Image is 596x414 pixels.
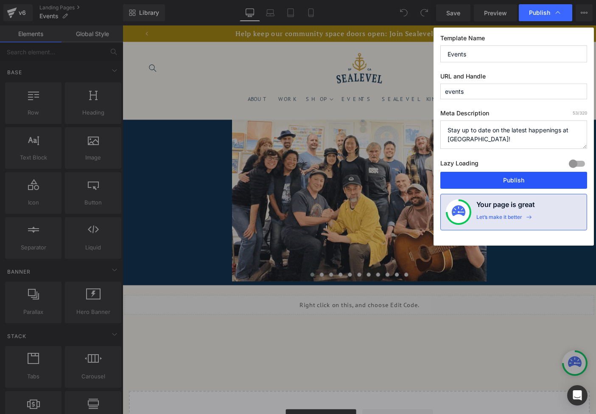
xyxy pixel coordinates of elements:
button: Publish [440,172,587,189]
span: 53 [573,110,578,115]
label: Meta Description [440,109,587,120]
a: SEALEVEL KIN [276,71,343,89]
span: SHOP [199,76,221,84]
span: SEALEVEL KIN [281,76,338,84]
img: onboarding-status.svg [452,205,465,219]
summary: SHOP [193,71,232,89]
span: CONTACT [348,76,378,84]
div: Let’s make it better [476,214,522,225]
label: Template Name [440,34,587,45]
a: EVENTS [232,71,276,89]
textarea: Stay up to date on the latest happenings at [GEOGRAPHIC_DATA]! [440,120,587,149]
span: Publish [529,9,550,17]
label: Lazy Loading [440,158,478,172]
a: ABOUT [131,71,164,89]
span: ABOUT [136,76,159,84]
span: WORK [169,76,188,84]
img: Sealevel [225,30,288,63]
h4: Your page is great [476,199,535,214]
button: Previous announcement [17,1,36,17]
span: /320 [573,110,587,115]
a: CONTACT [343,71,383,89]
summary: Search [23,37,42,56]
a: Sealevel [222,26,292,66]
a: WORK [164,71,193,89]
span: EVENTS [237,76,271,84]
label: URL and Handle [440,73,587,84]
div: Open Intercom Messenger [567,385,588,406]
span: Help keep our community space doors open: Join Sealevel Kin [DATE]! [122,4,381,14]
button: Next announcement [478,1,496,17]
